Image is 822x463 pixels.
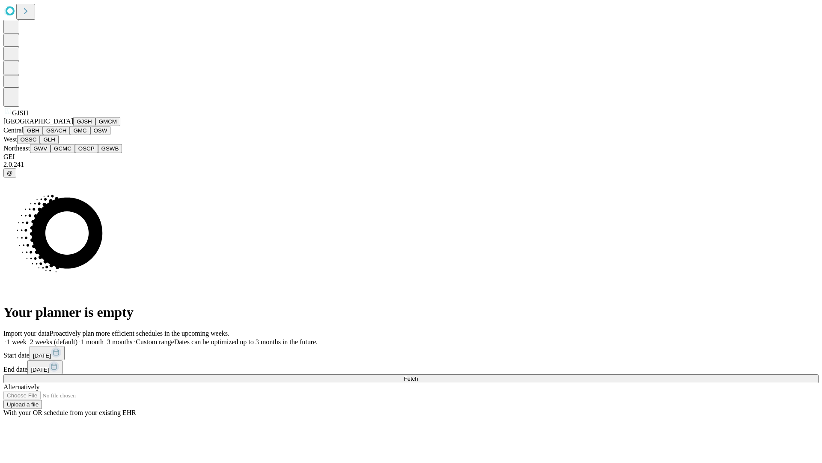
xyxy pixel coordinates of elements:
[404,376,418,382] span: Fetch
[75,144,98,153] button: OSCP
[3,374,819,383] button: Fetch
[3,117,73,125] span: [GEOGRAPHIC_DATA]
[90,126,111,135] button: OSW
[51,144,75,153] button: GCMC
[3,383,39,391] span: Alternatively
[3,346,819,360] div: Start date
[73,117,95,126] button: GJSH
[3,330,50,337] span: Import your data
[3,400,42,409] button: Upload a file
[31,367,49,373] span: [DATE]
[81,338,104,346] span: 1 month
[27,360,63,374] button: [DATE]
[7,338,27,346] span: 1 week
[43,126,70,135] button: GSACH
[136,338,174,346] span: Custom range
[40,135,58,144] button: GLH
[24,126,43,135] button: GBH
[17,135,40,144] button: OSSC
[3,161,819,168] div: 2.0.241
[98,144,122,153] button: GSWB
[3,360,819,374] div: End date
[3,409,136,416] span: With your OR schedule from your existing EHR
[33,352,51,359] span: [DATE]
[95,117,120,126] button: GMCM
[30,338,77,346] span: 2 weeks (default)
[50,330,229,337] span: Proactively plan more efficient schedules in the upcoming weeks.
[12,109,28,117] span: GJSH
[30,144,51,153] button: GWV
[70,126,90,135] button: GMC
[7,170,13,176] span: @
[3,153,819,161] div: GEI
[174,338,318,346] span: Dates can be optimized up to 3 months in the future.
[30,346,65,360] button: [DATE]
[3,304,819,320] h1: Your planner is empty
[107,338,132,346] span: 3 months
[3,135,17,143] span: West
[3,126,24,134] span: Central
[3,144,30,152] span: Northeast
[3,168,16,177] button: @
